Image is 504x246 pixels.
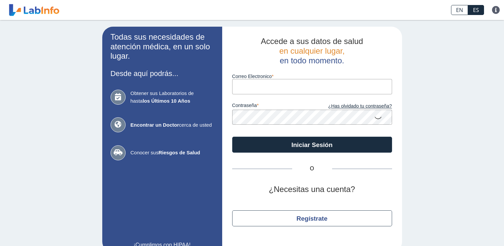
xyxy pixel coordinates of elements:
label: contraseña [232,103,312,110]
label: Correo Electronico [232,74,392,79]
h2: ¿Necesitas una cuenta? [232,185,392,194]
span: en cualquier lugar, [279,46,344,55]
h3: Desde aquí podrás... [111,69,214,78]
h2: Todas sus necesidades de atención médica, en un solo lugar. [111,32,214,61]
span: Accede a sus datos de salud [261,37,363,46]
b: Encontrar un Doctor [131,122,179,128]
span: cerca de usted [131,121,214,129]
button: Iniciar Sesión [232,137,392,153]
span: Conocer sus [131,149,214,157]
span: O [292,165,332,173]
span: Obtener sus Laboratorios de hasta [131,90,214,105]
b: Riesgos de Salud [159,150,200,155]
a: EN [451,5,468,15]
b: los Últimos 10 Años [143,98,190,104]
button: Regístrate [232,210,392,226]
span: en todo momento. [280,56,344,65]
a: ES [468,5,484,15]
a: ¿Has olvidado tu contraseña? [312,103,392,110]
